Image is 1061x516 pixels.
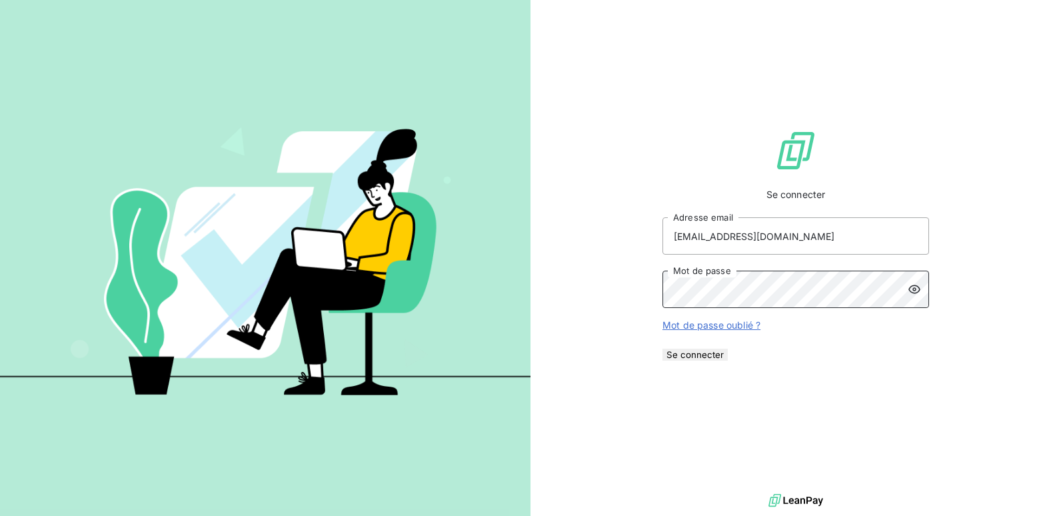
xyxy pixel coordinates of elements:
input: placeholder [662,217,929,255]
button: Se connecter [662,349,728,361]
a: Mot de passe oublié ? [662,319,760,331]
img: logo [768,491,823,511]
span: Se connecter [766,188,826,201]
img: Logo LeanPay [774,129,817,172]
